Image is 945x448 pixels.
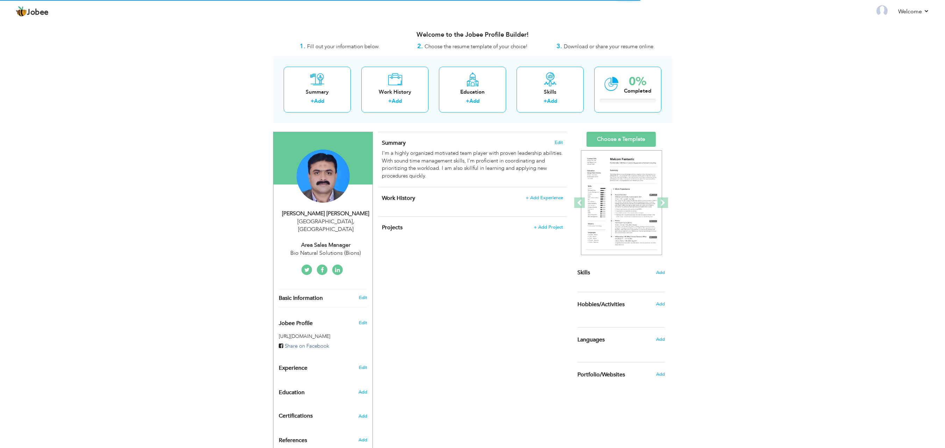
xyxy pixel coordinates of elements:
span: Add [656,301,665,307]
h4: This helps to highlight the project, tools and skills you have worked on. [382,224,563,231]
h4: This helps to show the companies you have worked for. [382,195,563,202]
div: I'm a highly organized motivated team player with proven leadership abilities. With sound time ma... [382,150,563,180]
span: Fill out your information below. [307,43,380,50]
img: jobee.io [16,6,27,17]
span: Experience [279,365,307,371]
h3: Welcome to the Jobee Profile Builder! [273,31,672,38]
span: Basic Information [279,295,323,302]
label: + [388,97,392,105]
h5: [URL][DOMAIN_NAME] [279,334,367,339]
div: Enhance your career by creating a custom URL for your Jobee public profile. [273,313,372,330]
div: Bio Natural Solutions (Bions) [279,249,372,257]
span: , [353,218,354,225]
label: + [543,97,547,105]
span: Share on Facebook [285,342,329,349]
a: Edit [359,295,367,301]
strong: 2. [417,42,423,51]
div: 0% [624,76,651,87]
div: Show your familiar languages. [577,327,665,352]
div: [GEOGRAPHIC_DATA] [GEOGRAPHIC_DATA] [279,218,372,234]
span: Skills [577,269,590,276]
div: Skills [522,88,578,96]
span: Add [656,269,665,276]
span: Summary [382,139,406,147]
a: Add [314,97,324,104]
span: + Add Experience [526,195,563,200]
span: Choose the resume template of your choice! [425,43,528,50]
span: Certifications [279,412,313,420]
a: Edit [359,364,367,371]
span: Add [656,336,665,342]
div: Education [445,88,500,96]
span: Hobbies/Activities [577,302,625,308]
span: Jobee Profile [279,320,313,327]
a: Jobee [16,6,49,17]
div: Summary [289,88,345,96]
a: Add [469,97,479,104]
h4: Adding a summary is a quick and easy way to highlight your experience and interests. [382,139,563,146]
span: Add [656,371,665,377]
strong: 1. [300,42,305,51]
span: Edit [359,320,367,326]
div: Add your educational degree. [279,385,367,399]
div: Add the reference. [273,437,372,448]
span: Projects [382,224,403,231]
label: + [311,97,314,105]
span: Education [279,390,305,396]
span: Add the certifications you’ve earned. [358,414,367,419]
span: References [279,438,307,444]
span: Languages [577,337,605,343]
span: Portfolio/Websites [577,372,625,378]
span: Download or share your resume online. [564,43,655,50]
img: Profile Img [876,5,888,16]
a: Add [547,97,557,104]
a: Add [392,97,402,104]
span: Add [358,389,367,395]
div: Share some of your professional and personal interests. [572,292,670,317]
div: Area Sales Manager [279,241,372,249]
span: Edit [555,140,563,145]
a: Welcome [898,7,929,16]
span: + Add Project [534,225,563,230]
span: Work History [382,194,415,202]
span: Add [358,437,367,443]
strong: 3. [556,42,562,51]
img: Iftikhar Ahmed Qureshi [297,150,350,203]
div: Share your links of online work [572,362,670,387]
a: Choose a Template [587,132,656,147]
div: Completed [624,87,651,95]
div: [PERSON_NAME] [PERSON_NAME] [279,210,372,218]
label: + [466,97,469,105]
div: Work History [367,88,423,96]
span: Jobee [27,9,49,16]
